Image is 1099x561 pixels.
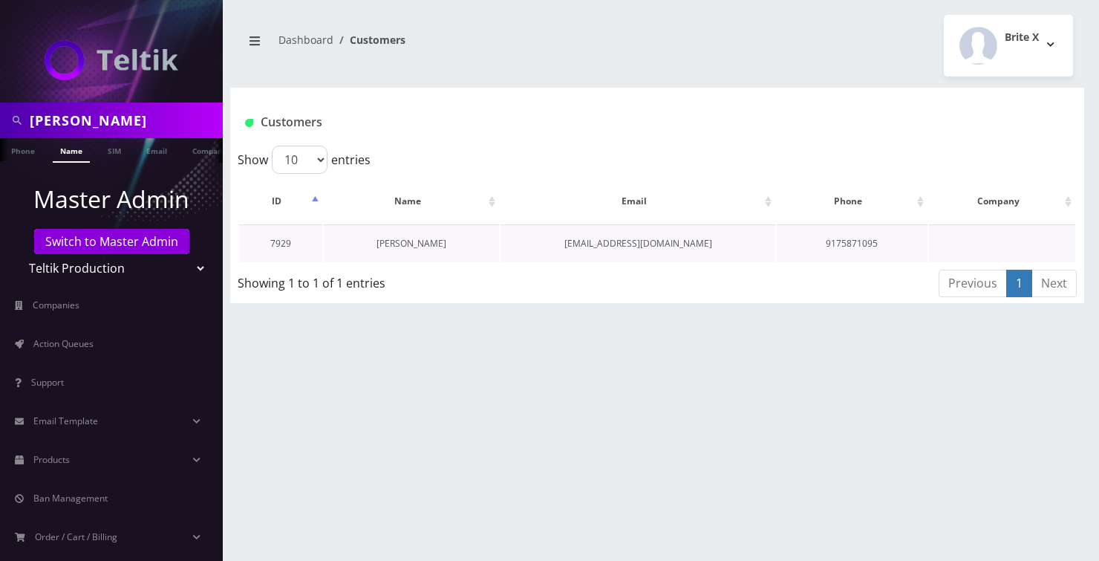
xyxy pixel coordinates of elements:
h1: Customers [245,115,928,129]
span: Ban Management [33,492,108,505]
h2: Brite X [1005,31,1039,44]
span: Support [31,376,64,389]
div: Showing 1 to 1 of 1 entries [238,268,576,292]
td: 9175871095 [777,224,927,262]
li: Customers [333,32,405,48]
th: Phone: activate to sort column ascending [777,180,927,223]
th: Name: activate to sort column ascending [324,180,499,223]
a: Company [185,138,235,161]
a: Dashboard [278,33,333,47]
span: Companies [33,299,79,311]
a: Switch to Master Admin [34,229,189,254]
a: Next [1031,270,1077,297]
td: [EMAIL_ADDRESS][DOMAIN_NAME] [500,224,775,262]
span: Products [33,453,70,466]
button: Brite X [944,15,1073,77]
span: Action Queues [33,337,94,350]
a: Phone [4,138,42,161]
a: Email [139,138,175,161]
span: Email Template [33,415,98,427]
td: 7929 [239,224,322,262]
a: 1 [1006,270,1032,297]
th: Email: activate to sort column ascending [500,180,775,223]
a: SIM [100,138,128,161]
img: Teltik Production [45,40,178,80]
nav: breadcrumb [241,25,646,67]
th: Company: activate to sort column ascending [929,180,1075,223]
span: Order / Cart / Billing [35,531,117,543]
label: Show entries [238,146,371,174]
a: Name [53,138,90,163]
a: [PERSON_NAME] [376,237,446,250]
a: Previous [939,270,1007,297]
th: ID: activate to sort column descending [239,180,322,223]
select: Showentries [272,146,327,174]
input: Search in Company [30,106,219,134]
